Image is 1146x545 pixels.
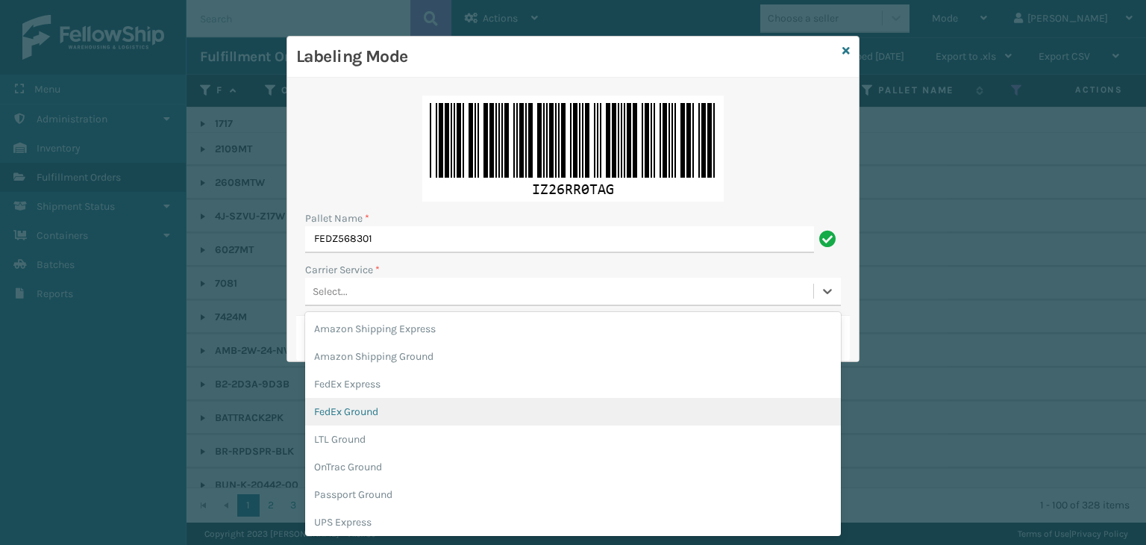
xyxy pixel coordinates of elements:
div: UPS Express [305,508,841,536]
div: Passport Ground [305,481,841,508]
div: FedEx Express [305,370,841,398]
div: FedEx Ground [305,398,841,426]
img: 0b53fAAAAAZJREFUAwCTCpKQp3jbLgAAAABJRU5ErkJggg== [422,96,724,202]
label: Pallet Name [305,211,369,226]
label: Carrier Service [305,262,380,278]
h3: Labeling Mode [296,46,836,68]
div: Amazon Shipping Express [305,315,841,343]
div: LTL Ground [305,426,841,453]
div: Amazon Shipping Ground [305,343,841,370]
div: Select... [313,284,348,299]
div: OnTrac Ground [305,453,841,481]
